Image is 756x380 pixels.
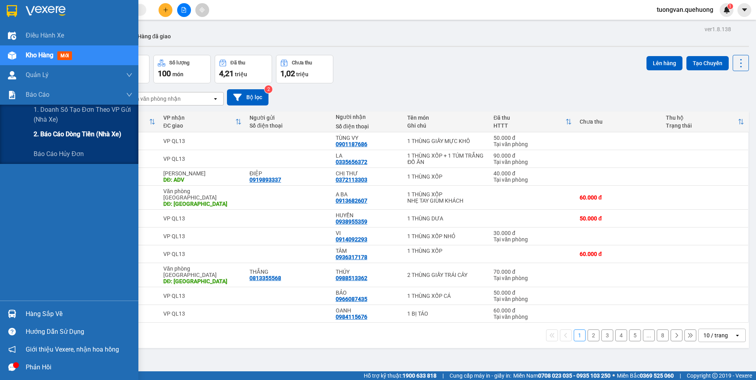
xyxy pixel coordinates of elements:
[249,122,328,129] div: Số điện thoại
[126,92,132,98] span: down
[493,296,572,302] div: Tại văn phòng
[296,71,308,77] span: triệu
[336,314,367,320] div: 0984115676
[643,329,655,341] button: ...
[336,141,367,147] div: 0901187686
[336,254,367,260] div: 0936317178
[276,55,333,83] button: Chưa thu1,02 triệu
[8,346,16,353] span: notification
[249,269,328,275] div: THẮNG
[336,290,400,296] div: BẢO
[169,60,189,66] div: Số lượng
[403,372,437,379] strong: 1900 633 818
[215,55,272,83] button: Đã thu4,21 triệu
[705,25,731,34] div: ver 1.8.138
[163,156,242,162] div: VP QL13
[407,191,486,198] div: 1 THÙNG XỐP
[723,6,730,13] img: icon-new-feature
[728,4,733,9] sup: 1
[336,275,367,281] div: 0988513362
[493,290,572,296] div: 50.000 đ
[741,6,748,13] span: caret-down
[493,152,572,159] div: 90.000 đ
[163,7,168,13] span: plus
[8,71,16,79] img: warehouse-icon
[580,251,658,257] div: 60.000 đ
[8,91,16,99] img: solution-icon
[219,69,234,78] span: 4,21
[407,115,486,121] div: Tên món
[407,310,486,317] div: 1 BỊ TÁO
[8,32,16,40] img: warehouse-icon
[292,60,312,66] div: Chưa thu
[336,135,400,141] div: TÙNG VY
[163,265,242,278] div: Văn phòng [GEOGRAPHIC_DATA]
[407,173,486,180] div: 1 THÙNG XỐP
[336,307,400,314] div: OANH
[153,55,211,83] button: Số lượng100món
[703,331,728,339] div: 10 / trang
[163,233,242,239] div: VP QL13
[163,251,242,257] div: VP QL13
[163,188,242,201] div: Văn phòng [GEOGRAPHIC_DATA]
[493,307,572,314] div: 60.000 đ
[493,230,572,236] div: 30.000 đ
[34,129,121,139] span: 2. Báo cáo dòng tiền (nhà xe)
[407,293,486,299] div: 1 THÙNG XỐP CÁ
[588,329,599,341] button: 2
[26,326,132,338] div: Hướng dẫn sử dụng
[336,198,367,204] div: 0913682607
[729,4,731,9] span: 1
[686,56,729,70] button: Tạo Chuyến
[126,72,132,78] span: down
[336,170,400,177] div: CHỊ THƯ
[159,3,172,17] button: plus
[195,3,209,17] button: aim
[336,212,400,218] div: HUYỀN
[231,60,245,66] div: Đã thu
[249,177,281,183] div: 0919893337
[734,332,741,339] svg: open
[364,371,437,380] span: Hỗ trợ kỹ thuật:
[8,328,16,335] span: question-circle
[336,123,400,130] div: Số điện thoại
[442,371,444,380] span: |
[336,177,367,183] div: 0372113303
[249,275,281,281] div: 0813355568
[26,308,132,320] div: Hàng sắp về
[163,310,242,317] div: VP QL13
[493,159,572,165] div: Tại văn phòng
[336,191,400,198] div: A BA
[227,89,268,105] button: Bộ lọc
[336,159,367,165] div: 0335656372
[450,371,511,380] span: Cung cấp máy in - giấy in:
[737,3,751,17] button: caret-down
[336,248,400,254] div: TÂM
[163,122,235,129] div: ĐC giao
[493,122,565,129] div: HTTT
[336,230,400,236] div: VI
[493,170,572,177] div: 40.000 đ
[8,363,16,371] span: message
[580,194,658,201] div: 60.000 đ
[26,344,119,354] span: Giới thiệu Vexere, nhận hoa hồng
[574,329,586,341] button: 1
[126,95,181,103] div: Chọn văn phòng nhận
[680,371,681,380] span: |
[8,310,16,318] img: warehouse-icon
[159,111,246,132] th: Toggle SortBy
[493,115,565,121] div: Đã thu
[407,248,486,254] div: 1 THÙNG XỐP
[493,269,572,275] div: 70.000 đ
[612,374,615,377] span: ⚪️
[163,201,242,207] div: DĐ: TÂN PHÚ
[646,56,682,70] button: Lên hàng
[493,314,572,320] div: Tại văn phòng
[336,296,367,302] div: 0966087435
[617,371,674,380] span: Miền Bắc
[181,7,187,13] span: file-add
[57,51,72,60] span: mới
[249,115,328,121] div: Người gửi
[336,269,400,275] div: THÚY
[336,218,367,225] div: 0938955359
